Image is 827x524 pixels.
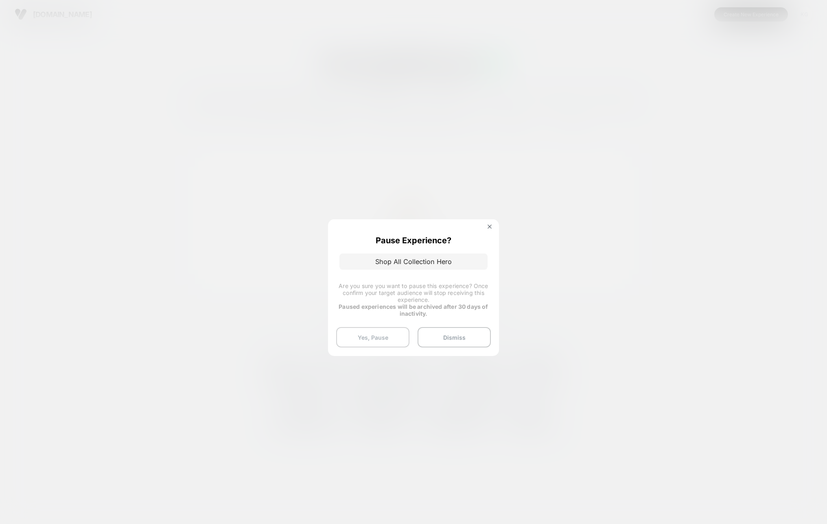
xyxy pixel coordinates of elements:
img: close [488,225,492,229]
span: Are you sure you want to pause this experience? Once confirm your target audience will stop recei... [339,282,488,303]
p: Pause Experience? [376,236,451,245]
button: Yes, Pause [336,327,409,347]
p: Shop All Collection Hero [339,253,488,270]
strong: Paused experiences will be archived after 30 days of inactivity. [339,303,488,317]
button: Dismiss [418,327,491,347]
